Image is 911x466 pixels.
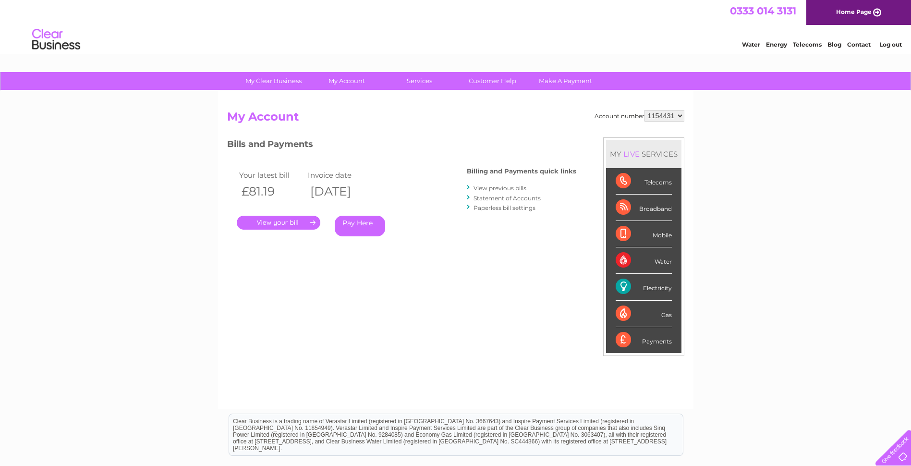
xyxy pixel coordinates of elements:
[237,216,320,230] a: .
[621,149,642,159] div: LIVE
[237,182,306,201] th: £81.19
[879,41,902,48] a: Log out
[766,41,787,48] a: Energy
[380,72,459,90] a: Services
[616,301,672,327] div: Gas
[616,274,672,300] div: Electricity
[229,5,683,47] div: Clear Business is a trading name of Verastar Limited (registered in [GEOGRAPHIC_DATA] No. 3667643...
[847,41,871,48] a: Contact
[616,247,672,274] div: Water
[827,41,841,48] a: Blog
[793,41,822,48] a: Telecoms
[307,72,386,90] a: My Account
[474,204,535,211] a: Paperless bill settings
[305,182,375,201] th: [DATE]
[305,169,375,182] td: Invoice date
[595,110,684,122] div: Account number
[335,216,385,236] a: Pay Here
[616,195,672,221] div: Broadband
[32,25,81,54] img: logo.png
[616,168,672,195] div: Telecoms
[227,137,576,154] h3: Bills and Payments
[526,72,605,90] a: Make A Payment
[616,327,672,353] div: Payments
[730,5,796,17] a: 0333 014 3131
[234,72,313,90] a: My Clear Business
[742,41,760,48] a: Water
[227,110,684,128] h2: My Account
[616,221,672,247] div: Mobile
[467,168,576,175] h4: Billing and Payments quick links
[453,72,532,90] a: Customer Help
[606,140,681,168] div: MY SERVICES
[474,195,541,202] a: Statement of Accounts
[474,184,526,192] a: View previous bills
[237,169,306,182] td: Your latest bill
